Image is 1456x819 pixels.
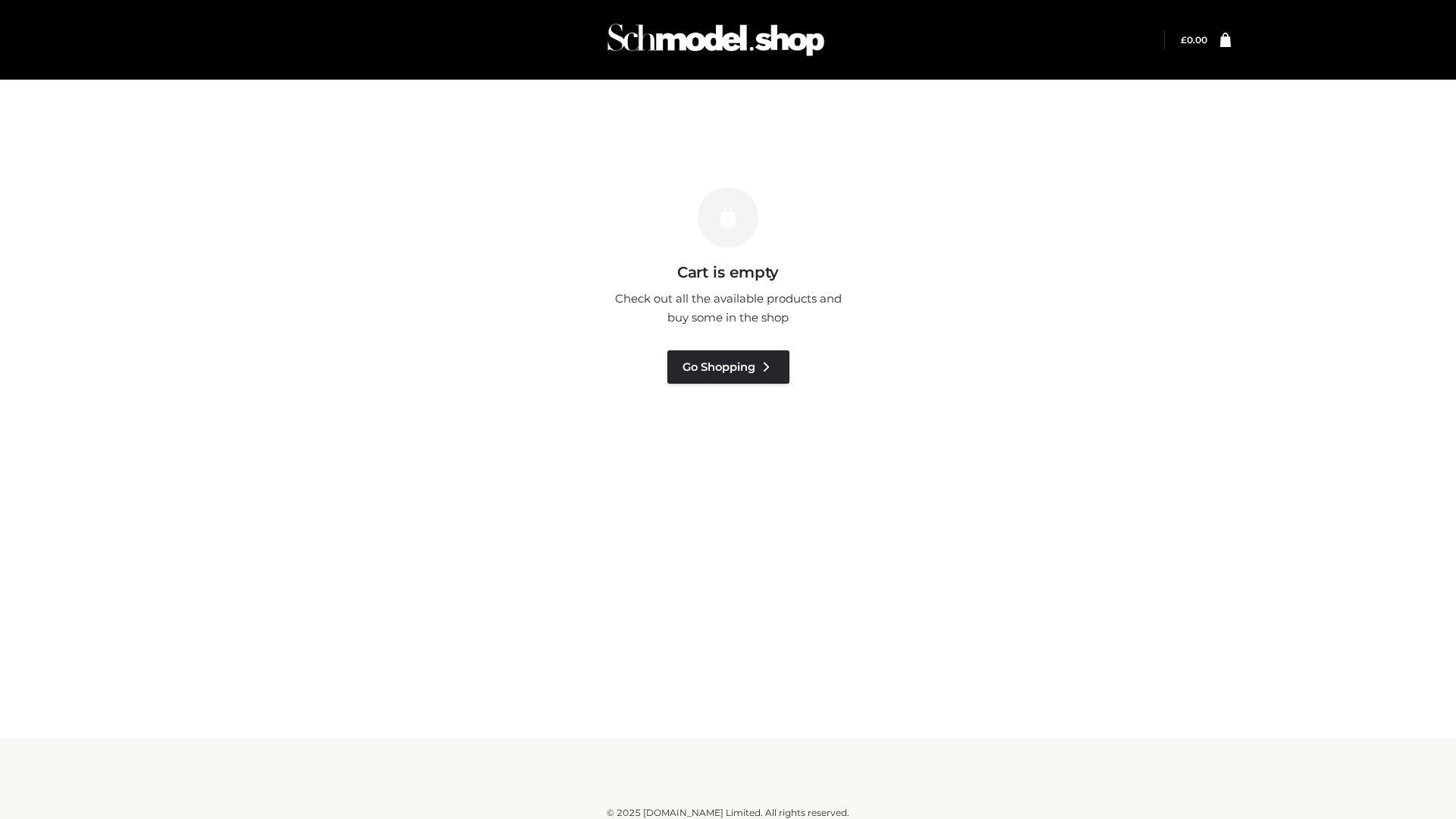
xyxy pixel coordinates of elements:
[1181,34,1207,45] a: £0.00
[1181,34,1187,45] span: £
[1181,34,1207,45] bdi: 0.00
[667,350,789,384] a: Go Shopping
[259,263,1197,281] h3: Cart is empty
[607,289,849,328] p: Check out all the available products and buy some in the shop
[602,10,830,70] img: Schmodel Admin 964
